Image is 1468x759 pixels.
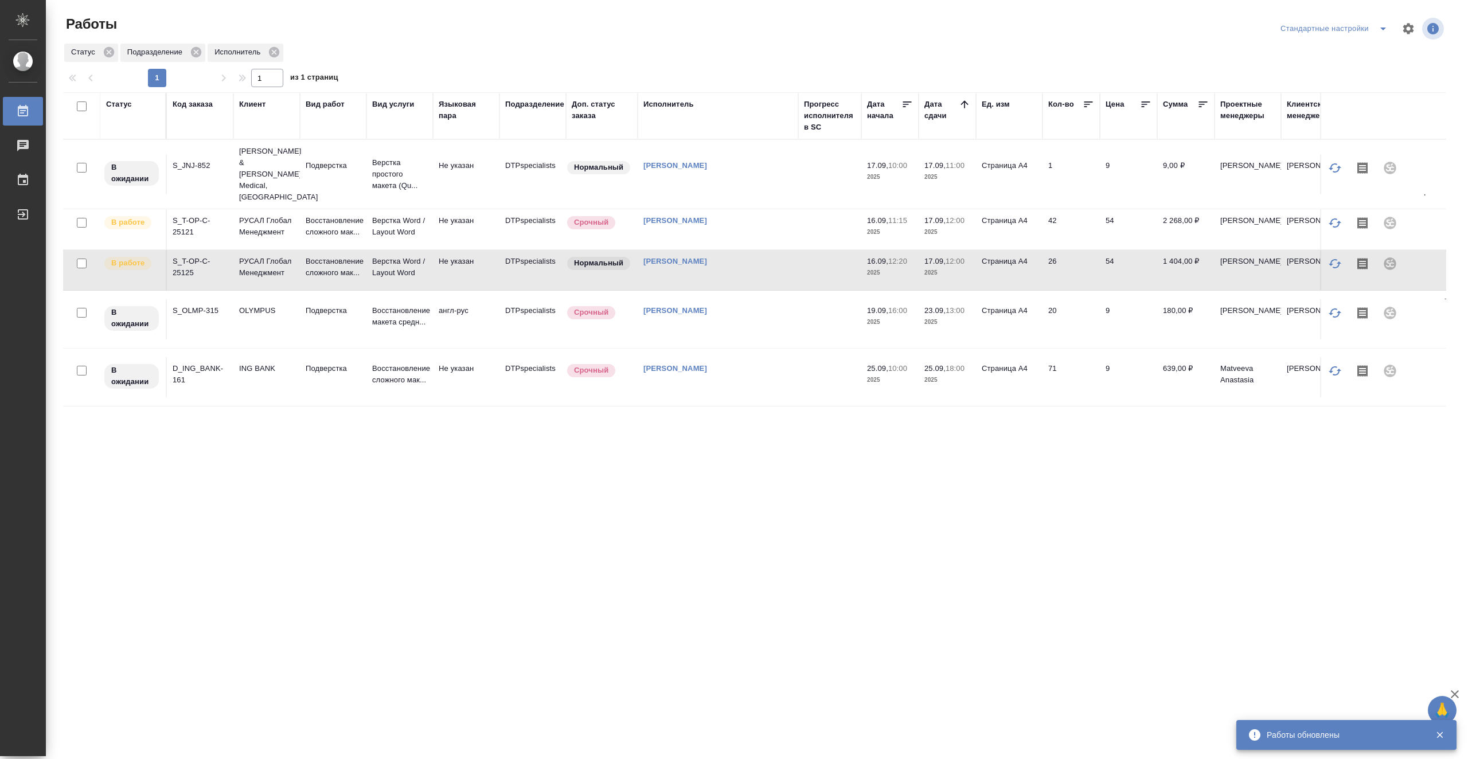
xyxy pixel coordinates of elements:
[1157,250,1215,290] td: 1 404,00 ₽
[1048,99,1074,110] div: Кол-во
[1215,154,1281,194] td: [PERSON_NAME]
[1321,299,1349,327] button: Обновить
[643,306,707,315] a: [PERSON_NAME]
[1100,154,1157,194] td: 9
[239,146,294,203] p: [PERSON_NAME] & [PERSON_NAME] Medical, [GEOGRAPHIC_DATA]
[643,216,707,225] a: [PERSON_NAME]
[924,161,946,170] p: 17.09,
[1349,154,1376,182] button: Скопировать мини-бриф
[239,363,294,374] p: ING BANK
[306,160,361,171] p: Подверстка
[888,364,907,373] p: 10:00
[946,364,965,373] p: 18:00
[1163,99,1188,110] div: Сумма
[976,299,1043,339] td: Страница А4
[173,256,228,279] div: S_T-OP-C-25125
[924,364,946,373] p: 25.09,
[290,71,338,87] span: из 1 страниц
[1100,250,1157,290] td: 54
[1043,250,1100,290] td: 26
[372,215,427,238] p: Верстка Word / Layout Word
[372,256,427,279] p: Верстка Word / Layout Word
[106,99,132,110] div: Статус
[173,215,228,238] div: S_T-OP-C-25121
[111,217,145,228] p: В работе
[433,154,499,194] td: Не указан
[1376,154,1404,182] div: Проект не привязан
[1267,729,1418,741] div: Работы обновлены
[499,209,566,249] td: DTPspecialists
[867,99,901,122] div: Дата начала
[976,154,1043,194] td: Страница А4
[888,216,907,225] p: 11:15
[505,99,564,110] div: Подразделение
[946,306,965,315] p: 13:00
[1278,19,1395,38] div: split button
[499,299,566,339] td: DTPspecialists
[1043,357,1100,397] td: 71
[1376,250,1404,277] div: Проект не привязан
[643,257,707,265] a: [PERSON_NAME]
[208,44,283,62] div: Исполнитель
[372,363,427,386] p: Восстановление сложного мак...
[976,357,1043,397] td: Страница А4
[1281,250,1348,290] td: [PERSON_NAME]
[127,46,186,58] p: Подразделение
[1215,250,1281,290] td: [PERSON_NAME]
[1349,209,1376,237] button: Скопировать мини-бриф
[1100,209,1157,249] td: 54
[1349,357,1376,385] button: Скопировать мини-бриф
[433,299,499,339] td: англ-рус
[924,374,970,386] p: 2025
[1349,250,1376,277] button: Скопировать мини-бриф
[306,215,361,238] p: Восстановление сложного мак...
[946,161,965,170] p: 11:00
[574,217,608,228] p: Срочный
[433,209,499,249] td: Не указан
[924,216,946,225] p: 17.09,
[306,99,345,110] div: Вид работ
[867,171,913,183] p: 2025
[120,44,205,62] div: Подразделение
[1043,154,1100,194] td: 1
[111,365,152,388] p: В ожидании
[1157,154,1215,194] td: 9,00 ₽
[924,226,970,238] p: 2025
[924,99,959,122] div: Дата сдачи
[643,161,707,170] a: [PERSON_NAME]
[982,99,1010,110] div: Ед. изм
[1376,299,1404,327] div: Проект не привязан
[867,306,888,315] p: 19.09,
[643,364,707,373] a: [PERSON_NAME]
[306,256,361,279] p: Восстановление сложного мак...
[574,365,608,376] p: Срочный
[111,307,152,330] p: В ожидании
[173,363,228,386] div: D_ING_BANK-161
[888,257,907,265] p: 12:20
[372,157,427,191] p: Верстка простого макета (Qu...
[1321,154,1349,182] button: Обновить
[888,161,907,170] p: 10:00
[499,357,566,397] td: DTPspecialists
[1220,99,1275,122] div: Проектные менеджеры
[1157,209,1215,249] td: 2 268,00 ₽
[103,256,160,271] div: Исполнитель выполняет работу
[103,305,160,332] div: Исполнитель назначен, приступать к работе пока рано
[1281,299,1348,339] td: [PERSON_NAME]
[924,306,946,315] p: 23.09,
[173,160,228,171] div: S_JNJ-852
[64,44,118,62] div: Статус
[499,250,566,290] td: DTPspecialists
[1281,209,1348,249] td: [PERSON_NAME]
[1287,99,1342,122] div: Клиентские менеджеры
[372,305,427,328] p: Восстановление макета средн...
[924,267,970,279] p: 2025
[103,160,160,187] div: Исполнитель назначен, приступать к работе пока рано
[306,363,361,374] p: Подверстка
[1281,154,1348,194] td: [PERSON_NAME]
[1321,209,1349,237] button: Обновить
[372,99,415,110] div: Вид услуги
[103,215,160,230] div: Исполнитель выполняет работу
[173,305,228,316] div: S_OLMP-315
[1215,357,1281,397] td: Matveeva Anastasia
